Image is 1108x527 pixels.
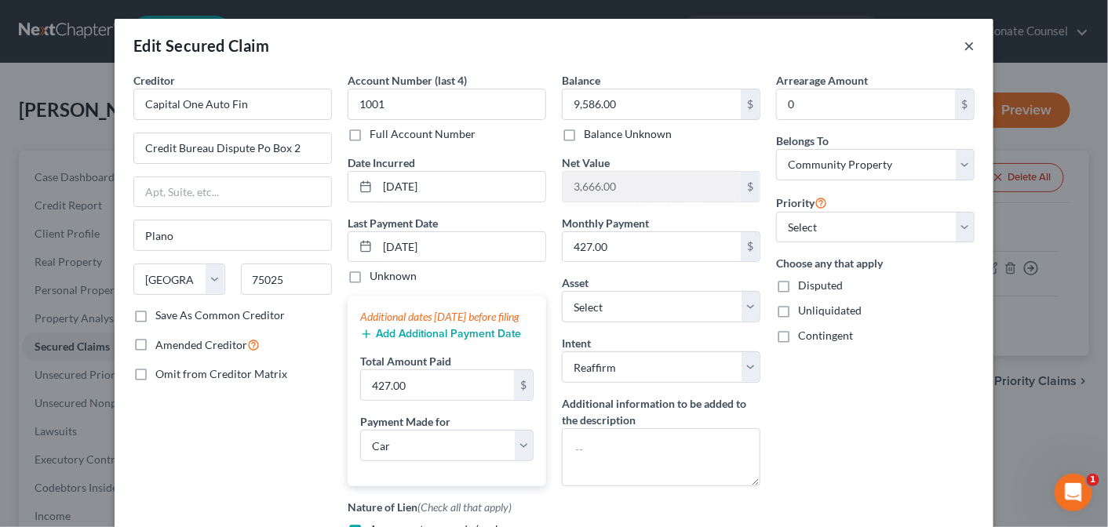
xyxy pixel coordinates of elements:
[133,74,175,87] span: Creditor
[741,172,760,202] div: $
[155,367,287,380] span: Omit from Creditor Matrix
[155,307,285,323] label: Save As Common Creditor
[348,154,415,171] label: Date Incurred
[562,276,589,289] span: Asset
[955,89,974,119] div: $
[360,353,451,369] label: Total Amount Paid
[348,72,467,89] label: Account Number (last 4)
[360,413,450,430] label: Payment Made for
[377,232,545,262] input: MM/DD/YYYY
[562,72,600,89] label: Balance
[348,499,512,515] label: Nature of Lien
[377,172,545,202] input: MM/DD/YYYY
[133,89,332,120] input: Search creditor by name...
[798,303,862,317] span: Unliquidated
[370,268,417,284] label: Unknown
[1087,474,1099,486] span: 1
[562,395,760,428] label: Additional information to be added to the description
[134,133,331,163] input: Enter address...
[370,126,476,142] label: Full Account Number
[563,232,741,262] input: 0.00
[776,134,829,147] span: Belongs To
[417,500,512,514] span: (Check all that apply)
[798,329,853,342] span: Contingent
[562,335,591,351] label: Intent
[514,370,533,400] div: $
[776,72,868,89] label: Arrearage Amount
[776,255,975,271] label: Choose any that apply
[360,309,534,325] div: Additional dates [DATE] before filing
[741,232,760,262] div: $
[562,215,649,231] label: Monthly Payment
[360,328,521,340] button: Add Additional Payment Date
[584,126,672,142] label: Balance Unknown
[361,370,514,400] input: 0.00
[798,278,843,292] span: Disputed
[563,89,741,119] input: 0.00
[776,193,827,212] label: Priority
[348,215,438,231] label: Last Payment Date
[777,89,955,119] input: 0.00
[1055,474,1092,511] iframe: Intercom live chat
[562,154,610,171] label: Net Value
[348,89,546,120] input: XXXX
[964,36,975,55] button: ×
[741,89,760,119] div: $
[133,35,269,56] div: Edit Secured Claim
[241,263,333,295] input: Enter zip...
[134,220,331,250] input: Enter city...
[134,177,331,207] input: Apt, Suite, etc...
[155,338,247,351] span: Amended Creditor
[563,172,741,202] input: 0.00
